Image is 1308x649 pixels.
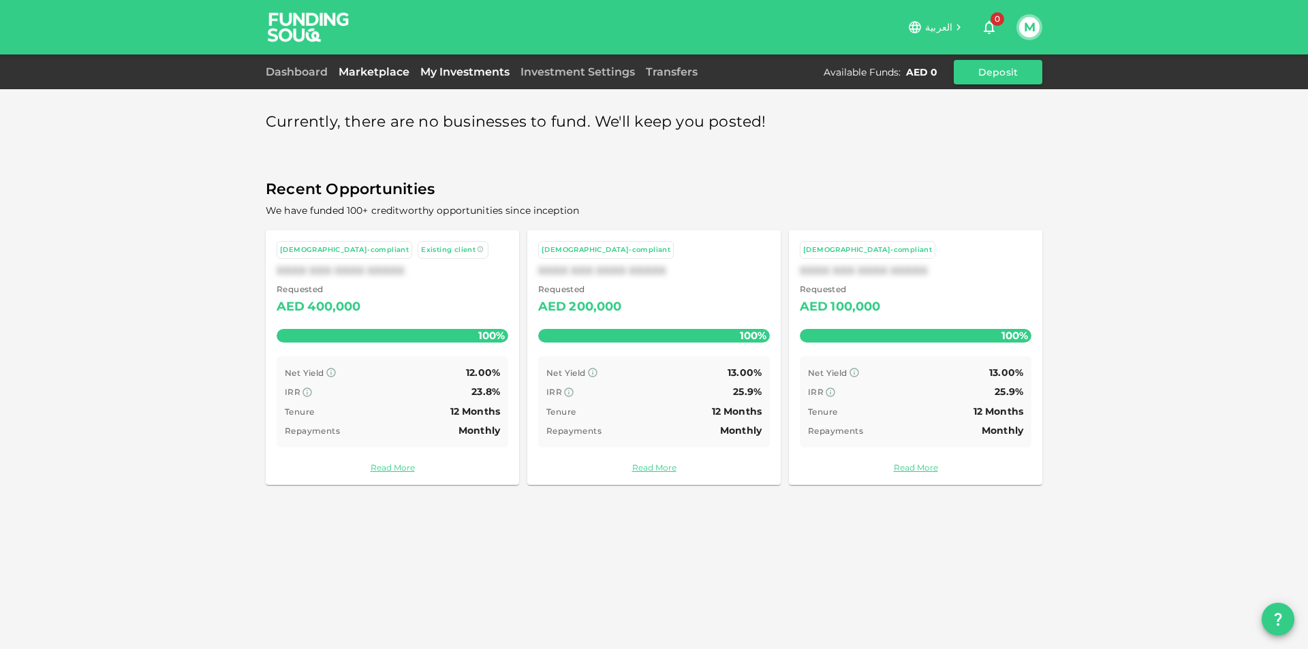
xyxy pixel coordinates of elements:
span: 12 Months [450,405,500,417]
div: [DEMOGRAPHIC_DATA]-compliant [803,244,932,256]
span: Requested [800,283,881,296]
span: We have funded 100+ creditworthy opportunities since inception [266,204,579,217]
button: M [1019,17,1040,37]
span: 13.00% [728,366,762,379]
span: Repayments [285,426,340,436]
span: Monthly [720,424,762,437]
a: Investment Settings [515,65,640,78]
div: AED [538,296,566,318]
div: XXXX XXX XXXX XXXXX [538,264,770,277]
span: العربية [925,21,952,33]
div: 400,000 [307,296,360,318]
span: 23.8% [471,385,500,398]
span: Monthly [458,424,500,437]
span: 12.00% [466,366,500,379]
div: AED [277,296,305,318]
span: IRR [285,387,300,397]
span: Requested [538,283,622,296]
a: Read More [538,461,770,474]
span: Monthly [982,424,1023,437]
span: 25.9% [995,385,1023,398]
span: 13.00% [989,366,1023,379]
span: 12 Months [712,405,762,417]
a: Read More [277,461,508,474]
span: Net Yield [808,368,847,378]
a: Dashboard [266,65,333,78]
a: [DEMOGRAPHIC_DATA]-compliant Existing clientXXXX XXX XXXX XXXXX Requested AED400,000100% Net Yiel... [266,230,519,485]
span: 100% [998,326,1031,345]
a: Transfers [640,65,703,78]
a: [DEMOGRAPHIC_DATA]-compliantXXXX XXX XXXX XXXXX Requested AED100,000100% Net Yield 13.00% IRR 25.... [789,230,1042,485]
span: Tenure [808,407,837,417]
div: XXXX XXX XXXX XXXXX [277,264,508,277]
div: [DEMOGRAPHIC_DATA]-compliant [280,244,409,256]
a: Read More [800,461,1031,474]
button: question [1262,603,1294,635]
span: 12 Months [974,405,1023,417]
span: Net Yield [546,368,586,378]
span: 25.9% [733,385,762,398]
span: Existing client [421,245,476,254]
div: Available Funds : [824,65,901,79]
span: Net Yield [285,368,324,378]
div: XXXX XXX XXXX XXXXX [800,264,1031,277]
span: Recent Opportunities [266,176,1042,203]
div: AED 0 [906,65,937,79]
span: Repayments [808,426,863,436]
div: AED [800,296,828,318]
button: Deposit [954,60,1042,84]
span: 100% [736,326,770,345]
span: Repayments [546,426,602,436]
div: 100,000 [830,296,880,318]
a: Marketplace [333,65,415,78]
span: IRR [546,387,562,397]
span: 100% [475,326,508,345]
span: 0 [991,12,1004,26]
div: [DEMOGRAPHIC_DATA]-compliant [542,244,670,256]
span: Tenure [546,407,576,417]
a: [DEMOGRAPHIC_DATA]-compliantXXXX XXX XXXX XXXXX Requested AED200,000100% Net Yield 13.00% IRR 25.... [527,230,781,485]
button: 0 [976,14,1003,41]
span: Currently, there are no businesses to fund. We'll keep you posted! [266,109,766,136]
span: Requested [277,283,361,296]
div: 200,000 [569,296,621,318]
span: IRR [808,387,824,397]
a: My Investments [415,65,515,78]
span: Tenure [285,407,314,417]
